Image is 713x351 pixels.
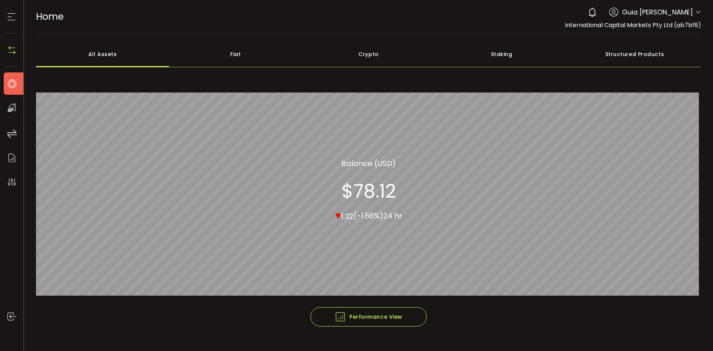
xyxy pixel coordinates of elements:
section: Balance (USD) [341,157,396,169]
img: N4P5cjLOiQAAAABJRU5ErkJggg== [6,45,17,56]
iframe: Chat Widget [626,271,713,351]
span: Home [36,10,64,23]
div: Crypto [302,41,435,67]
div: Fiat [169,41,302,67]
button: Performance View [310,307,427,326]
span: ▾ [335,207,341,223]
div: Staking [435,41,568,67]
section: $78.12 [342,180,396,202]
span: International Capital Markets Pty Ltd (ab7bf8) [565,21,701,29]
div: All Assets [36,41,169,67]
span: Performance View [335,311,403,322]
div: Structured Products [568,41,701,67]
span: 24 hr [383,211,402,221]
span: (-1.66%) [354,211,383,221]
span: Guia [PERSON_NAME] [622,7,693,17]
span: 1.32 [341,211,354,221]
